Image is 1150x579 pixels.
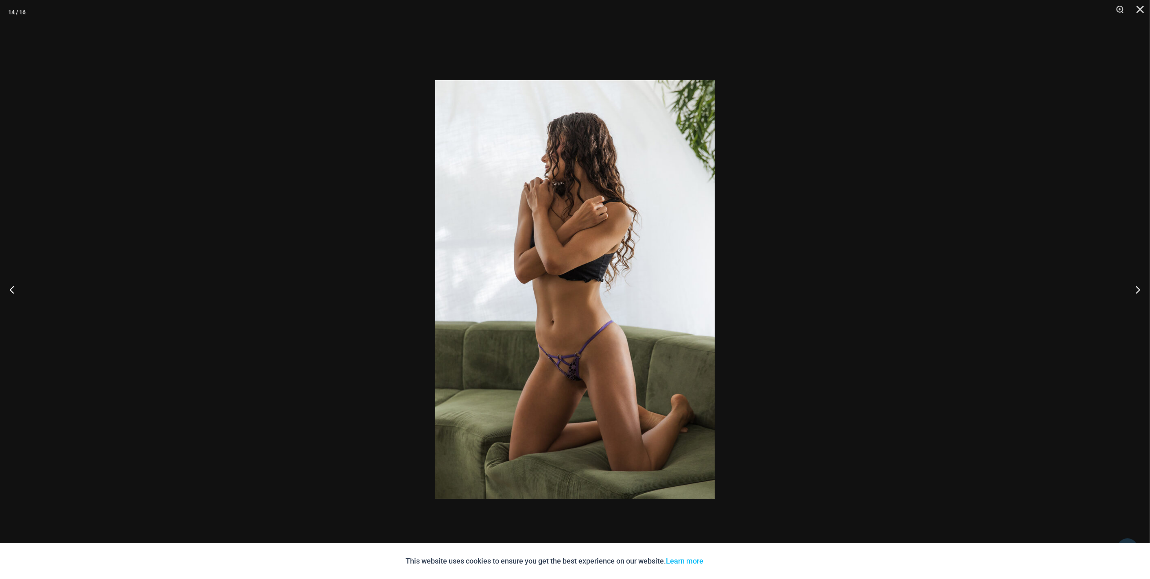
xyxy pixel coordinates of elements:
[710,551,744,571] button: Accept
[406,555,704,567] p: This website uses cookies to ensure you get the best experience on our website.
[666,557,704,565] a: Learn more
[435,80,715,499] img: Slay Lavender Martini 6165 Thong 09
[1119,269,1150,310] button: Next
[8,6,26,18] div: 14 / 16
